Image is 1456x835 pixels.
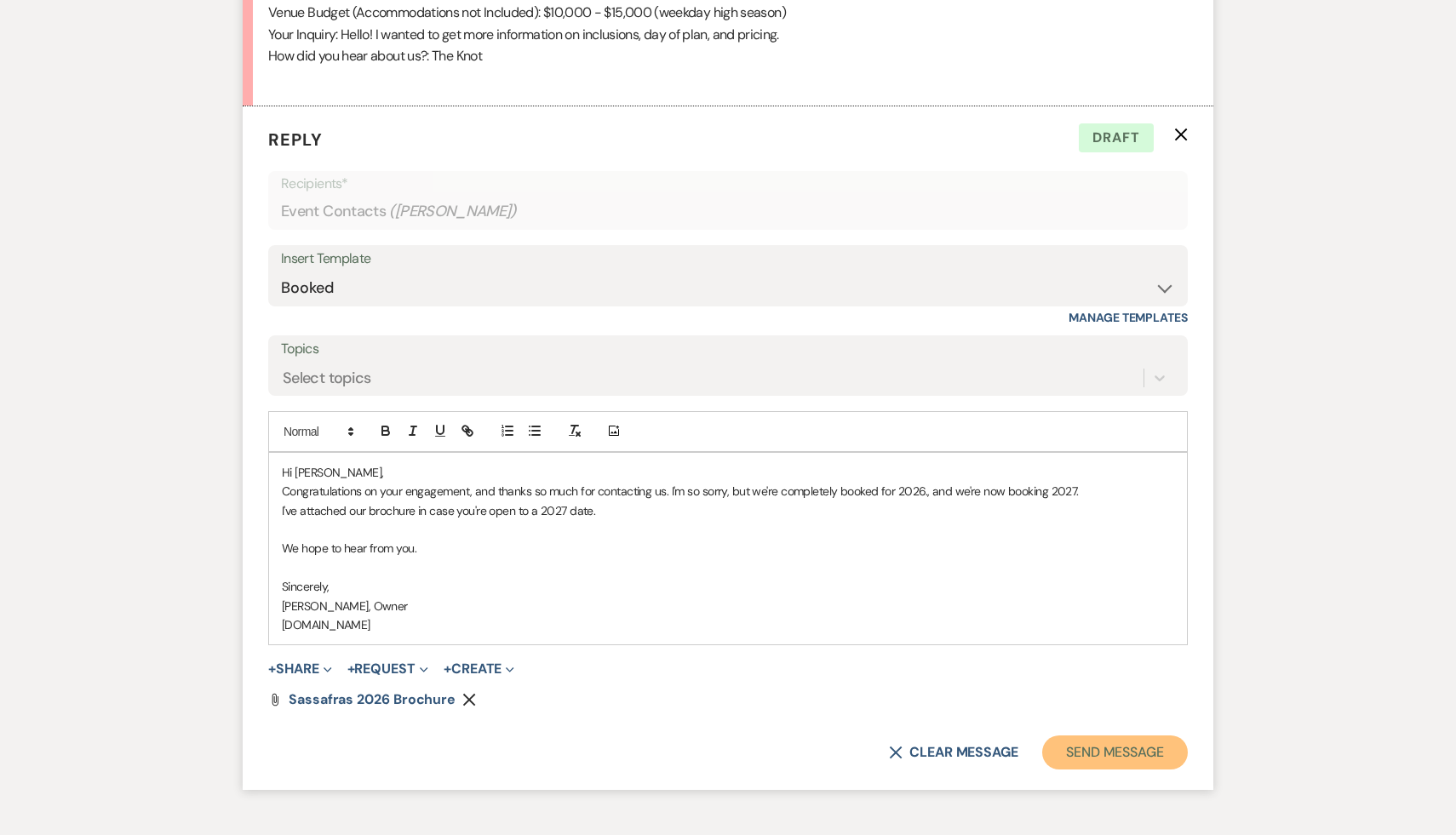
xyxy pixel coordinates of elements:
[289,690,456,708] span: Sassafras 2026 Brochure
[281,337,1175,362] label: Topics
[282,482,1174,500] p: Congratulations on your engagement, and thanks so much for contacting us. I'm so sorry, but we're...
[282,577,1174,596] p: Sincerely,
[282,463,1174,482] p: Hi [PERSON_NAME],
[281,173,1175,195] p: Recipients*
[282,597,1174,615] p: [PERSON_NAME], Owner
[282,539,1174,558] p: We hope to hear from you.
[1079,123,1154,152] span: Draft
[268,662,276,676] span: +
[1042,735,1188,769] button: Send Message
[347,662,355,676] span: +
[283,366,371,389] div: Select topics
[347,662,428,676] button: Request
[268,129,323,151] span: Reply
[889,746,1018,759] button: Clear message
[281,247,1175,272] div: Insert Template
[282,501,1174,520] p: I've attached our brochure in case you're open to a 2027 date.
[389,200,517,223] span: ( [PERSON_NAME] )
[281,195,1175,228] div: Event Contacts
[289,693,456,706] a: Sassafras 2026 Brochure
[444,662,451,676] span: +
[1069,310,1188,325] a: Manage Templates
[282,615,1174,634] p: [DOMAIN_NAME]
[444,662,514,676] button: Create
[268,662,332,676] button: Share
